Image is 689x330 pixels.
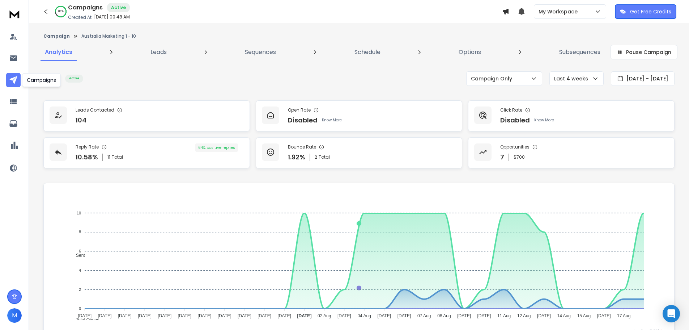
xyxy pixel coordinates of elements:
p: Reply Rate [76,144,99,150]
a: Leads Contacted104 [43,100,250,131]
tspan: 14 Aug [557,313,571,318]
button: Pause Campaign [611,45,677,59]
tspan: 8 [79,230,81,234]
p: 7 [500,152,504,162]
tspan: [DATE] [98,313,112,318]
button: [DATE] - [DATE] [611,71,675,86]
p: Options [459,48,481,57]
tspan: 11 Aug [497,313,511,318]
p: Created At: [68,14,93,20]
a: Leads [146,43,171,61]
button: Get Free Credits [615,4,676,19]
div: Active [107,3,130,12]
tspan: [DATE] [277,313,291,318]
tspan: 2 [79,287,81,292]
a: Open RateDisabledKnow More [256,100,462,131]
tspan: [DATE] [597,313,611,318]
a: Sequences [241,43,280,61]
tspan: 4 [79,268,81,272]
h1: Campaigns [68,3,103,12]
p: Opportunities [500,144,529,150]
p: Analytics [45,48,72,57]
tspan: [DATE] [397,313,411,318]
p: 1.92 % [288,152,305,162]
span: 11 [107,154,110,160]
tspan: [DATE] [457,313,471,318]
tspan: 02 Aug [318,313,331,318]
p: Campaign Only [471,75,515,82]
tspan: [DATE] [337,313,351,318]
p: Sequences [245,48,276,57]
tspan: 15 Aug [577,313,591,318]
a: Options [454,43,485,61]
p: Click Rate [500,107,522,113]
tspan: [DATE] [238,313,251,318]
tspan: 0 [79,306,81,311]
tspan: [DATE] [178,313,191,318]
p: [DATE] 09:48 AM [94,14,130,20]
tspan: 07 Aug [417,313,431,318]
tspan: 10 [77,211,81,215]
tspan: [DATE] [258,313,271,318]
a: Analytics [41,43,77,61]
button: Campaign [43,33,70,39]
div: Active [65,75,83,83]
p: Schedule [354,48,380,57]
tspan: [DATE] [198,313,212,318]
tspan: 6 [79,249,81,253]
button: M [7,308,22,323]
p: Get Free Credits [630,8,671,15]
p: Know More [534,117,554,123]
span: Sent [71,253,85,258]
tspan: [DATE] [218,313,231,318]
div: Campaigns [22,73,61,87]
tspan: 12 Aug [517,313,531,318]
p: My Workspace [539,8,580,15]
a: Reply Rate10.58%11Total64% positive replies [43,137,250,168]
tspan: [DATE] [297,313,312,318]
p: Last 4 weeks [554,75,591,82]
p: Leads [150,48,167,57]
p: 10.58 % [76,152,98,162]
p: Open Rate [288,107,311,113]
img: logo [7,7,22,21]
p: Leads Contacted [76,107,114,113]
a: Click RateDisabledKnow More [468,100,675,131]
span: Total [112,154,123,160]
tspan: 17 Aug [617,313,630,318]
tspan: 08 Aug [437,313,451,318]
a: Subsequences [555,43,605,61]
tspan: [DATE] [138,313,152,318]
div: Open Intercom Messenger [663,305,680,322]
p: Disabled [500,115,530,125]
span: Total [319,154,330,160]
p: Bounce Rate [288,144,316,150]
tspan: [DATE] [477,313,491,318]
a: Opportunities7$700 [468,137,675,168]
tspan: 04 Aug [357,313,371,318]
tspan: [DATE] [377,313,391,318]
tspan: [DATE] [158,313,171,318]
p: 104 [76,115,86,125]
tspan: [DATE] [537,313,551,318]
p: Disabled [288,115,318,125]
p: $ 700 [514,154,525,160]
div: 64 % positive replies [195,143,238,152]
tspan: [DATE] [78,313,92,318]
p: 84 % [58,9,64,14]
tspan: [DATE] [118,313,132,318]
span: 2 [315,154,317,160]
a: Schedule [350,43,385,61]
p: Know More [322,117,342,123]
p: Australia Marketing 1 - 10 [81,33,136,39]
p: Subsequences [559,48,600,57]
a: Bounce Rate1.92%2Total [256,137,462,168]
span: Total Opens [71,317,99,322]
